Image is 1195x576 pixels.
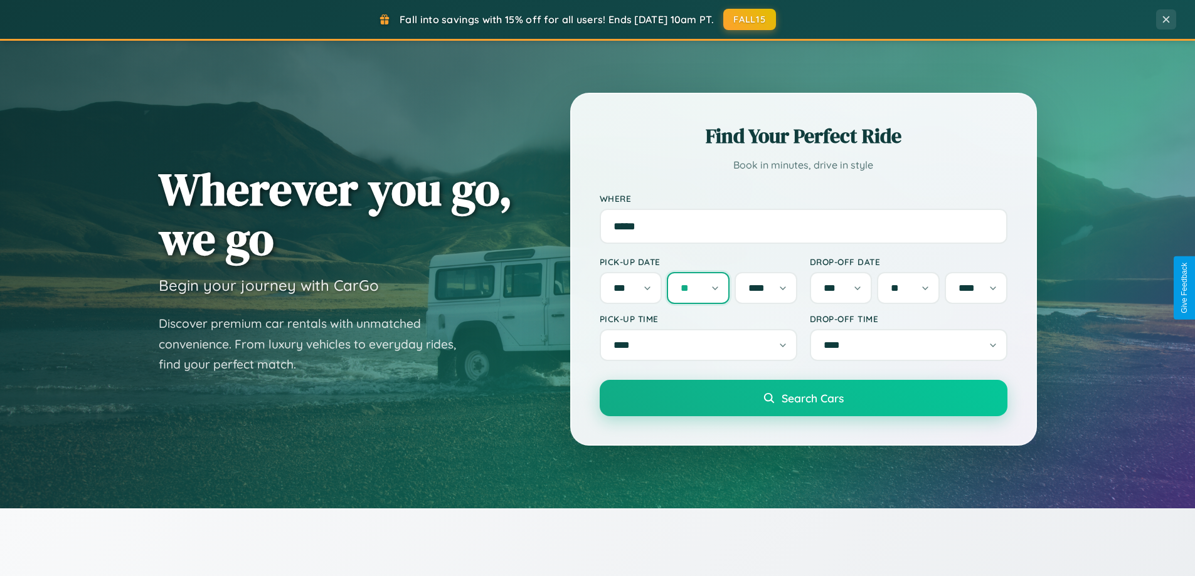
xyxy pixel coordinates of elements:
[600,156,1007,174] p: Book in minutes, drive in style
[1180,263,1189,313] div: Give Feedback
[810,313,1007,324] label: Drop-off Time
[159,276,379,295] h3: Begin your journey with CarGo
[400,13,714,26] span: Fall into savings with 15% off for all users! Ends [DATE] 10am PT.
[600,193,1007,204] label: Where
[600,380,1007,416] button: Search Cars
[600,313,797,324] label: Pick-up Time
[723,9,776,30] button: FALL15
[600,256,797,267] label: Pick-up Date
[159,313,472,375] p: Discover premium car rentals with unmatched convenience. From luxury vehicles to everyday rides, ...
[159,164,513,263] h1: Wherever you go, we go
[600,122,1007,150] h2: Find Your Perfect Ride
[782,391,844,405] span: Search Cars
[810,256,1007,267] label: Drop-off Date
